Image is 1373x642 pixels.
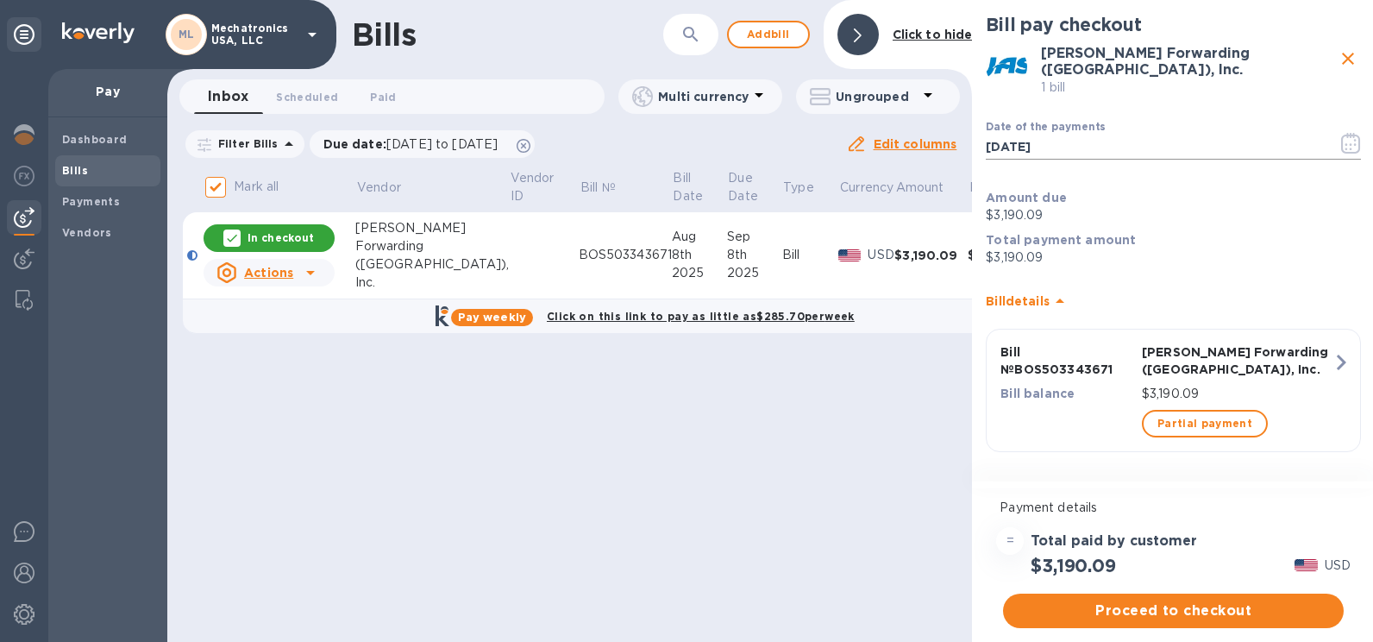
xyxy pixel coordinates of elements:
div: 2025 [672,264,727,282]
p: 1 bill [1041,79,1335,97]
div: ([GEOGRAPHIC_DATA]), [355,255,510,274]
p: Ungrouped [836,88,918,105]
div: Sep [727,228,782,246]
b: Pay weekly [458,311,526,324]
p: USD [1325,557,1351,575]
p: Payment details [1000,499,1347,517]
div: Inc. [355,274,510,292]
img: Logo [62,22,135,43]
p: Mark all [235,178,279,196]
p: Vendor ID [511,169,555,205]
span: [DATE] to [DATE] [386,137,498,151]
p: [PERSON_NAME] Forwarding ([GEOGRAPHIC_DATA]), Inc. [1142,343,1332,378]
button: Bill №BOS503343671[PERSON_NAME] Forwarding ([GEOGRAPHIC_DATA]), Inc.Bill balance$3,190.09Partial ... [986,329,1361,452]
span: Amount [896,179,967,197]
p: USD [868,246,894,264]
div: Forwarding [355,237,510,255]
div: Aug [672,228,727,246]
span: Inbox [208,85,248,109]
div: = [996,527,1024,555]
p: Amount [896,179,944,197]
b: Payments [62,195,120,208]
div: [PERSON_NAME] [355,219,510,237]
b: Bills [62,164,88,177]
u: Edit columns [874,137,957,151]
p: Vendor [356,179,400,197]
div: Billdetails [986,274,1361,329]
button: Partial payment [1142,410,1268,437]
span: Due Date [729,169,781,205]
p: Bill № BOS503343671 [1000,343,1135,378]
span: Vendor [356,179,423,197]
b: Click on this link to pay as little as $285.70 per week [547,310,855,323]
span: Add bill [743,24,794,45]
p: In checkout [248,230,314,245]
b: ML [179,28,195,41]
div: $0.00 [968,247,1019,264]
p: Bill Date [674,169,704,205]
div: BOS503343671 [579,246,673,264]
p: $3,190.09 [1142,385,1332,403]
span: Bill № [580,179,637,197]
span: Scheduled [276,88,338,106]
b: Vendors [62,226,112,239]
p: Currency [839,179,893,197]
p: Paid [969,179,996,197]
span: Partial payment [1157,413,1252,434]
button: Proceed to checkout [1003,594,1344,628]
p: Type [784,179,815,197]
h2: Bill pay checkout [986,14,1361,35]
div: Bill [782,246,838,264]
button: close [1335,46,1361,72]
h1: Bills [352,16,416,53]
p: Mechatronics USA, LLC [211,22,298,47]
p: Due date : [323,135,507,153]
u: Actions [244,266,293,280]
p: Pay [62,83,154,100]
span: Paid [969,179,1019,197]
b: Dashboard [62,133,128,146]
p: $3,190.09 [986,206,1361,224]
div: Due date:[DATE] to [DATE] [310,130,536,158]
div: 8th [672,246,727,264]
span: Vendor ID [511,169,577,205]
p: Filter Bills [211,136,279,151]
b: [PERSON_NAME] Forwarding ([GEOGRAPHIC_DATA]), Inc. [1041,45,1250,78]
span: Proceed to checkout [1017,601,1330,621]
h3: Total paid by customer [1031,533,1197,550]
h2: $3,190.09 [1031,555,1115,576]
img: USD [838,249,862,261]
div: 8th [727,246,782,264]
b: Amount due [986,191,1067,205]
b: Click to hide [893,28,973,41]
p: $3,190.09 [986,249,1361,267]
span: Paid [370,88,396,106]
p: Bill № [580,179,615,197]
b: Total payment amount [986,233,1136,247]
img: Foreign exchange [14,166,34,186]
span: Type [784,179,837,197]
p: Due Date [729,169,759,205]
img: USD [1295,559,1318,571]
label: Date of the payments [986,122,1105,132]
b: Bill details [986,294,1049,308]
div: 2025 [727,264,782,282]
div: Unpin categories [7,17,41,52]
div: $3,190.09 [894,247,968,264]
button: Addbill [727,21,810,48]
p: Bill balance [1000,385,1135,402]
p: Multi currency [658,88,749,105]
span: Bill Date [674,169,726,205]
